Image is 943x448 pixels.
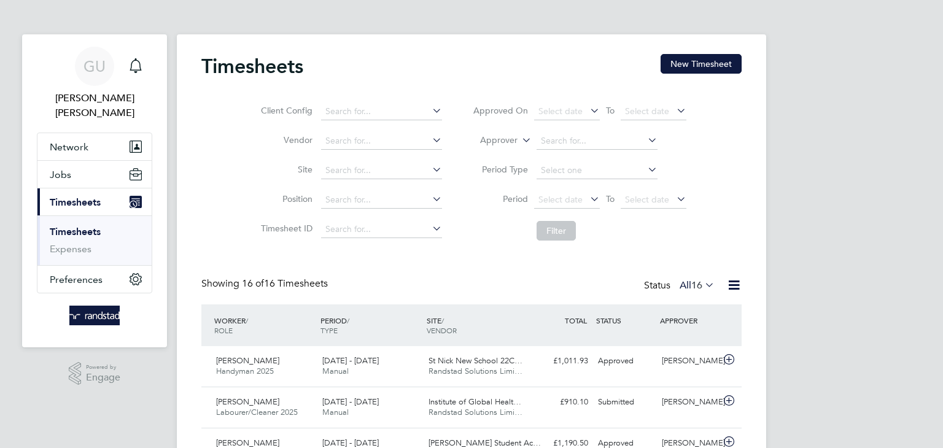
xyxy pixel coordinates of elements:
[321,133,442,150] input: Search for...
[593,351,657,371] div: Approved
[50,274,103,285] span: Preferences
[257,134,312,145] label: Vendor
[565,315,587,325] span: TOTAL
[257,164,312,175] label: Site
[37,91,152,120] span: Georgina Ulysses
[462,134,518,147] label: Approver
[50,169,71,180] span: Jobs
[538,194,583,205] span: Select date
[441,315,444,325] span: /
[201,54,303,79] h2: Timesheets
[50,196,101,208] span: Timesheets
[691,279,702,292] span: 16
[429,396,521,407] span: Institute of Global Healt…
[50,226,101,238] a: Timesheets
[625,106,669,117] span: Select date
[429,438,541,448] span: [PERSON_NAME] Student Ac…
[429,407,522,417] span: Randstad Solutions Limi…
[657,392,721,412] div: [PERSON_NAME]
[427,325,457,335] span: VENDOR
[37,306,152,325] a: Go to home page
[644,277,717,295] div: Status
[22,34,167,347] nav: Main navigation
[429,366,522,376] span: Randstad Solutions Limi…
[216,438,279,448] span: [PERSON_NAME]
[473,193,528,204] label: Period
[593,392,657,412] div: Submitted
[322,366,349,376] span: Manual
[86,362,120,373] span: Powered by
[69,362,121,385] a: Powered byEngage
[216,355,279,366] span: [PERSON_NAME]
[529,392,593,412] div: £910.10
[322,438,379,448] span: [DATE] - [DATE]
[625,194,669,205] span: Select date
[661,54,742,74] button: New Timesheet
[37,188,152,215] button: Timesheets
[86,373,120,383] span: Engage
[473,105,528,116] label: Approved On
[602,191,618,207] span: To
[429,355,522,366] span: St Nick New School 22C…
[529,351,593,371] div: £1,011.93
[216,366,274,376] span: Handyman 2025
[602,102,618,118] span: To
[321,221,442,238] input: Search for...
[37,215,152,265] div: Timesheets
[537,221,576,241] button: Filter
[257,223,312,234] label: Timesheet ID
[321,162,442,179] input: Search for...
[321,103,442,120] input: Search for...
[538,106,583,117] span: Select date
[322,396,379,407] span: [DATE] - [DATE]
[50,141,88,153] span: Network
[69,306,120,325] img: randstad-logo-retina.png
[347,315,349,325] span: /
[214,325,233,335] span: ROLE
[211,309,317,341] div: WORKER
[657,309,721,331] div: APPROVER
[537,133,658,150] input: Search for...
[657,351,721,371] div: [PERSON_NAME]
[216,396,279,407] span: [PERSON_NAME]
[320,325,338,335] span: TYPE
[317,309,424,341] div: PERIOD
[50,243,91,255] a: Expenses
[37,266,152,293] button: Preferences
[201,277,330,290] div: Showing
[37,47,152,120] a: GU[PERSON_NAME] [PERSON_NAME]
[537,162,658,179] input: Select one
[257,105,312,116] label: Client Config
[473,164,528,175] label: Period Type
[257,193,312,204] label: Position
[424,309,530,341] div: SITE
[242,277,264,290] span: 16 of
[322,407,349,417] span: Manual
[680,279,715,292] label: All
[593,309,657,331] div: STATUS
[37,133,152,160] button: Network
[242,277,328,290] span: 16 Timesheets
[321,191,442,209] input: Search for...
[322,355,379,366] span: [DATE] - [DATE]
[246,315,248,325] span: /
[83,58,106,74] span: GU
[216,407,298,417] span: Labourer/Cleaner 2025
[37,161,152,188] button: Jobs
